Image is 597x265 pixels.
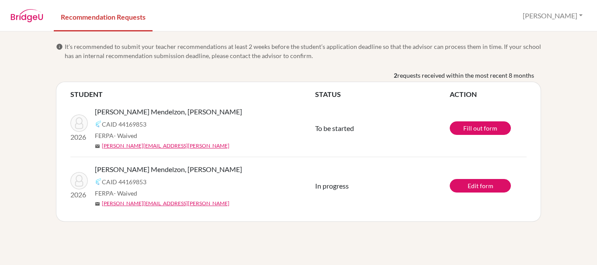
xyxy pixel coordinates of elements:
th: ACTION [450,89,527,100]
th: STUDENT [70,89,315,100]
span: info [56,43,63,50]
p: 2026 [70,132,88,142]
a: Recommendation Requests [54,1,153,31]
b: 2 [394,71,397,80]
span: CAID 44169853 [102,177,146,186]
img: Common App logo [95,178,102,185]
span: - Waived [114,189,137,197]
a: Edit form [450,179,511,193]
img: BridgeU logo [10,9,43,22]
img: Modica Mendelzon, Luna [70,114,88,132]
span: mail [95,201,100,206]
p: 2026 [70,189,88,200]
span: To be started [315,124,354,132]
span: FERPA [95,189,137,198]
a: Fill out form [450,121,511,135]
span: requests received within the most recent 8 months [397,71,534,80]
span: In progress [315,182,349,190]
span: - Waived [114,132,137,139]
span: [PERSON_NAME] Mendelzon, [PERSON_NAME] [95,107,242,117]
a: [PERSON_NAME][EMAIL_ADDRESS][PERSON_NAME] [102,200,229,207]
span: It’s recommended to submit your teacher recommendations at least 2 weeks before the student’s app... [65,42,541,60]
a: [PERSON_NAME][EMAIL_ADDRESS][PERSON_NAME] [102,142,229,150]
img: Modica Mendelzon, Luna [70,172,88,189]
span: FERPA [95,131,137,140]
span: mail [95,144,100,149]
span: CAID 44169853 [102,120,146,129]
button: [PERSON_NAME] [519,7,587,24]
span: [PERSON_NAME] Mendelzon, [PERSON_NAME] [95,164,242,175]
th: STATUS [315,89,450,100]
img: Common App logo [95,120,102,127]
